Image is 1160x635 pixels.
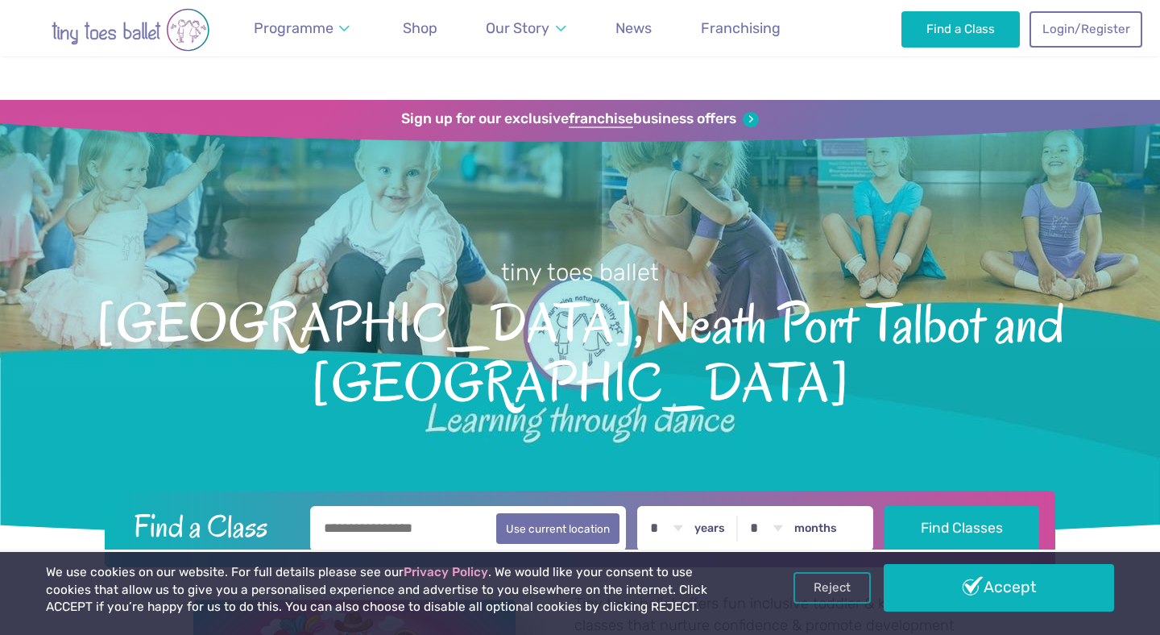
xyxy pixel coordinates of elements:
button: Use current location [496,513,619,544]
a: Sign up for our exclusivefranchisebusiness offers [401,110,758,128]
img: tiny toes ballet [18,8,243,52]
span: Shop [403,19,437,36]
a: Shop [396,10,445,47]
a: Accept [884,564,1114,611]
a: Reject [793,572,871,603]
small: tiny toes ballet [501,259,659,286]
span: Franchising [701,19,781,36]
h2: Find a Class [121,506,300,546]
label: years [694,521,725,536]
a: Privacy Policy [404,565,488,579]
button: Find Classes [884,506,1040,551]
span: Programme [254,19,333,36]
a: Login/Register [1029,11,1142,47]
strong: franchise [569,110,633,128]
a: Find a Class [901,11,1020,47]
span: News [615,19,652,36]
a: Our Story [478,10,574,47]
label: months [794,521,837,536]
a: Franchising [694,10,788,47]
span: [GEOGRAPHIC_DATA], Neath Port Talbot and [GEOGRAPHIC_DATA] [28,288,1132,413]
a: News [608,10,659,47]
p: We use cookies on our website. For full details please see our . We would like your consent to us... [46,564,740,616]
span: Our Story [486,19,549,36]
a: Programme [246,10,358,47]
